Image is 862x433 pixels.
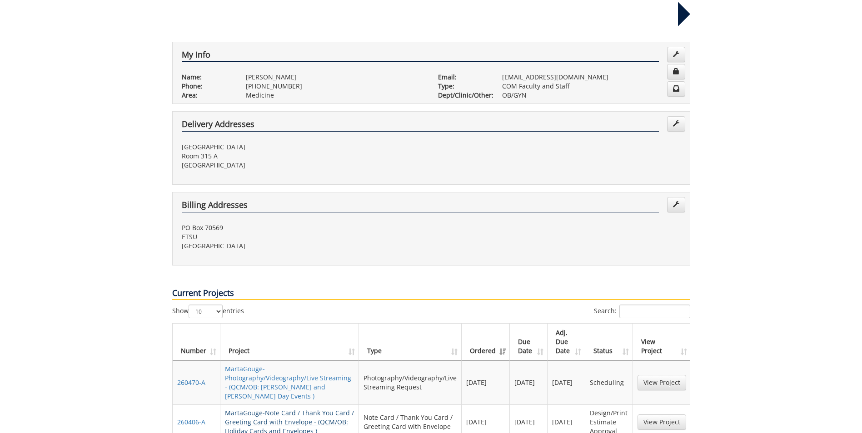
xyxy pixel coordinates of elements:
[667,197,685,212] a: Edit Addresses
[182,143,424,152] p: [GEOGRAPHIC_DATA]
[182,223,424,232] p: PO Box 70569
[182,82,232,91] p: Phone:
[246,82,424,91] p: [PHONE_NUMBER]
[359,360,462,404] td: Photography/Videography/Live Streaming Request
[462,360,510,404] td: [DATE]
[225,364,351,400] a: MartaGouge-Photography/Videography/Live Streaming - (QCM/OB: [PERSON_NAME] and [PERSON_NAME] Day ...
[462,324,510,360] th: Ordered: activate to sort column ascending
[667,81,685,97] a: Change Communication Preferences
[220,324,359,360] th: Project: activate to sort column ascending
[177,418,205,426] a: 260406-A
[182,91,232,100] p: Area:
[189,305,223,318] select: Showentries
[667,116,685,132] a: Edit Addresses
[172,305,244,318] label: Show entries
[246,91,424,100] p: Medicine
[182,50,659,62] h4: My Info
[182,201,659,212] h4: Billing Addresses
[594,305,690,318] label: Search:
[585,324,633,360] th: Status: activate to sort column ascending
[438,82,488,91] p: Type:
[585,360,633,404] td: Scheduling
[502,82,681,91] p: COM Faculty and Staff
[667,64,685,79] a: Change Password
[359,324,462,360] th: Type: activate to sort column ascending
[638,414,686,430] a: View Project
[182,120,659,132] h4: Delivery Addresses
[548,324,585,360] th: Adj. Due Date: activate to sort column ascending
[438,91,488,100] p: Dept/Clinic/Other:
[177,378,205,387] a: 260470-A
[182,232,424,241] p: ETSU
[619,305,690,318] input: Search:
[510,360,548,404] td: [DATE]
[172,287,690,300] p: Current Projects
[633,324,691,360] th: View Project: activate to sort column ascending
[548,360,585,404] td: [DATE]
[502,91,681,100] p: OB/GYN
[182,161,424,170] p: [GEOGRAPHIC_DATA]
[173,324,220,360] th: Number: activate to sort column ascending
[182,241,424,251] p: [GEOGRAPHIC_DATA]
[182,73,232,82] p: Name:
[638,375,686,390] a: View Project
[246,73,424,82] p: [PERSON_NAME]
[438,73,488,82] p: Email:
[667,47,685,62] a: Edit Info
[510,324,548,360] th: Due Date: activate to sort column ascending
[502,73,681,82] p: [EMAIL_ADDRESS][DOMAIN_NAME]
[182,152,424,161] p: Room 315 A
